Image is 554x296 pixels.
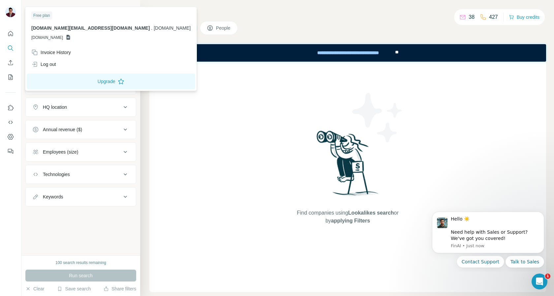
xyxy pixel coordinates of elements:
div: Log out [31,61,56,68]
div: Employees (size) [43,149,78,155]
button: Buy credits [509,13,539,22]
p: 427 [489,13,498,21]
button: Keywords [26,189,136,205]
button: My lists [5,71,16,83]
button: HQ location [26,99,136,115]
button: Enrich CSV [5,57,16,69]
button: Quick start [5,28,16,40]
div: New search [25,6,46,12]
button: Use Surfe API [5,116,16,128]
span: [DOMAIN_NAME][EMAIL_ADDRESS][DOMAIN_NAME] [31,25,150,31]
span: 1 [545,274,550,279]
div: HQ location [43,104,67,110]
button: Employees (size) [26,144,136,160]
img: Surfe Illustration - Woman searching with binoculars [314,129,382,202]
span: applying Filters [331,218,370,223]
img: Surfe Illustration - Stars [348,88,407,147]
button: Hide [115,4,140,14]
div: Keywords [43,193,63,200]
h4: Search [149,8,546,17]
button: Clear [25,285,44,292]
img: Avatar [5,7,16,17]
span: . [151,25,152,31]
iframe: Intercom notifications message [422,206,554,272]
button: Use Surfe on LinkedIn [5,102,16,114]
span: [DOMAIN_NAME] [154,25,191,31]
button: Annual revenue ($) [26,122,136,137]
button: Dashboard [5,131,16,143]
button: Save search [57,285,91,292]
div: Technologies [43,171,70,178]
div: 100 search results remaining [55,260,106,266]
span: Find companies using or by [295,209,400,225]
span: Lookalikes search [348,210,394,216]
div: Annual revenue ($) [43,126,82,133]
button: Search [5,42,16,54]
span: [DOMAIN_NAME] [31,35,63,41]
span: People [216,25,231,31]
button: Technologies [26,166,136,182]
div: Free plan [31,12,52,19]
button: Share filters [104,285,136,292]
p: 38 [469,13,475,21]
iframe: Intercom live chat [532,274,547,289]
button: Feedback [5,145,16,157]
div: Invoice History [31,49,71,56]
button: Upgrade [27,74,195,89]
iframe: Banner [149,44,546,62]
